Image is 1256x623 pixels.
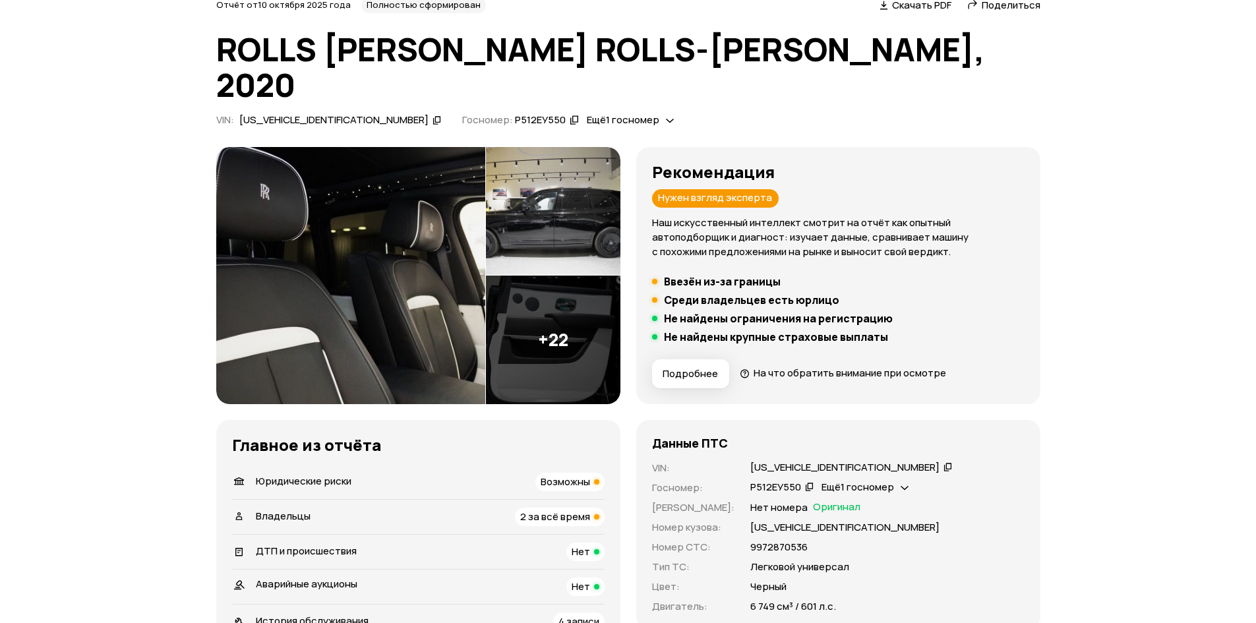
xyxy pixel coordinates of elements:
p: Подготовили разные предложения — выберите подходящее. [733,428,1051,442]
p: [US_VEHICLE_IDENTIFICATION_NUMBER] [750,520,940,535]
a: На что обратить внимание при осмотре [740,366,947,380]
span: Госномер: [462,113,513,127]
span: Ещё 1 госномер [587,113,659,127]
div: [US_VEHICLE_IDENTIFICATION_NUMBER] [750,461,940,475]
span: VIN : [216,113,234,127]
a: Пример отчёта [317,336,395,351]
p: У Автотеки самая полная база данных об авто с пробегом. Мы покажем ДТП, залог, ремонты, скрутку п... [211,227,621,278]
button: Узнать о возможностях [733,449,849,470]
h1: ROLLS [PERSON_NAME] ROLLS-[PERSON_NAME], 2020 [216,32,1040,103]
span: Подробнее [663,367,718,380]
p: VIN : [652,461,734,475]
div: [EMAIL_ADDRESS][DOMAIN_NAME] [976,17,1055,30]
p: Наш искусственный интеллект смотрит на отчёт как опытный автоподборщик и диагност: изучает данные... [652,216,1025,259]
p: Черный [750,579,787,594]
p: Двигатель : [652,599,734,614]
span: Возможны [541,475,590,489]
button: Подробнее [652,359,729,388]
p: Купите пакет отчётов, чтобы сэкономить до 65%. [290,428,547,442]
p: Бесплатно ヽ(♡‿♡)ノ [256,108,383,119]
span: Проверить [475,305,527,315]
span: На что обратить внимание при осмотре [754,366,946,380]
button: Проверить [488,11,562,37]
span: 2 за всё время [520,510,590,523]
p: Госномер : [652,481,734,495]
span: Нет [572,579,590,593]
a: Как узнать номер [211,336,301,351]
h5: Автотека для бизнеса [733,403,1051,421]
p: Номер СТС : [652,540,734,554]
h1: Проверка истории авто по VIN и госномеру [211,142,747,214]
span: Узнать о возможностях [741,455,841,464]
span: Юридические риски [256,474,351,488]
span: Оригинал [813,500,860,515]
span: Проверить [498,18,551,29]
div: Р512ЕУ550 [750,481,801,494]
p: Номер кузова : [652,520,734,535]
h3: Рекомендация [652,163,1025,181]
a: Помощь [872,17,910,30]
h5: Ввезён из-за границы [664,275,781,288]
h3: Главное из отчёта [232,436,605,454]
p: Тип ТС : [652,560,734,574]
a: Отчёты [920,17,956,30]
span: Владельцы [256,509,311,523]
span: Нет [572,545,590,558]
h5: Больше проверок — ниже цена [290,403,547,421]
span: Ещё 1 госномер [822,480,894,494]
h5: Среди владельцев есть юрлицо [664,293,839,307]
h5: Не найдены крупные страховые выплаты [664,330,888,343]
span: Купить пакет [298,455,354,464]
span: ДТП и происшествия [256,544,357,558]
h4: Данные ПТС [652,436,728,450]
button: Проверить [462,294,541,326]
h5: Не найдены ограничения на регистрацию [664,312,893,325]
strong: Новинка [232,76,272,93]
input: VIN, госномер, номер кузова [328,11,489,37]
div: [US_VEHICLE_IDENTIFICATION_NUMBER] [239,113,429,127]
button: Купить пакет [290,449,362,470]
h6: Узнайте пробег и скрутки [256,95,383,107]
p: [PERSON_NAME] : [652,500,734,515]
div: Р512ЕУ550 [515,113,566,127]
p: 6 749 см³ / 601 л.с. [750,599,836,614]
h2: Чем полезна Автотека [211,576,1055,599]
p: Нет номера [750,500,808,515]
p: Цвет : [652,579,734,594]
p: Легковой универсал [750,560,849,574]
input: VIN, госномер, номер кузова [211,294,462,326]
div: Нужен взгляд эксперта [652,189,779,208]
span: Ну‑ка [396,102,419,112]
span: Аварийные аукционы [256,577,357,591]
p: 9972870536 [750,540,808,554]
